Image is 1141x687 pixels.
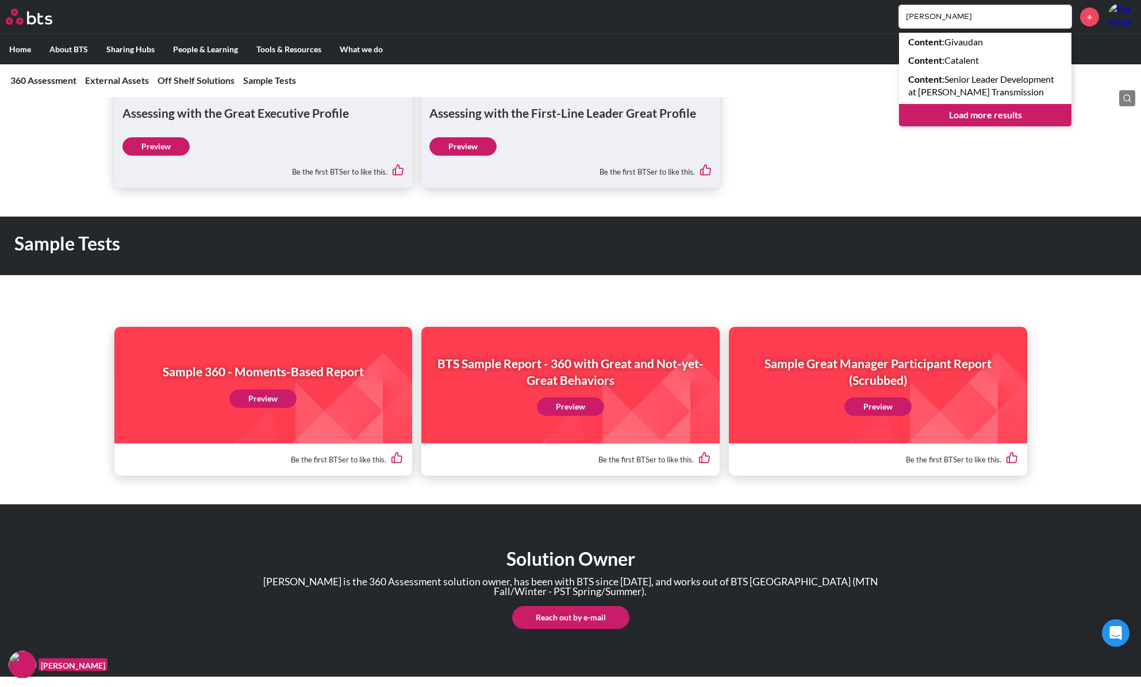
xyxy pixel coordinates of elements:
a: Sample Tests [243,75,296,86]
a: Preview [844,397,912,416]
a: Preview [537,397,604,416]
a: Content:Givaudan [899,33,1071,51]
div: Be the first BTSer to like this. [431,443,710,475]
label: What we do [331,34,392,64]
a: Preview [429,137,497,156]
h1: Sample Tests [14,231,793,257]
img: BTS Logo [6,9,52,25]
a: Preview [122,137,190,156]
a: Content:Senior Leader Development at [PERSON_NAME] Transmission [899,70,1071,102]
a: Profile [1108,3,1135,30]
div: Be the first BTSer to like this. [124,443,404,475]
figcaption: [PERSON_NAME] [39,658,107,671]
strong: Content [908,74,942,84]
label: People & Learning [164,34,247,64]
a: Load more results [899,104,1071,126]
img: F [9,651,36,678]
img: Pat Walsh [1108,3,1135,30]
h1: Assessing with the First-Line Leader Great Profile [429,105,712,121]
h1: Assessing with the Great Executive Profile [122,105,405,121]
label: Sharing Hubs [97,34,164,64]
a: Content:Catalent [899,51,1071,70]
p: [PERSON_NAME] is the 360 Assessment solution owner, has been with BTS since [DATE], and works out... [263,577,878,597]
h1: Sample Great Manager Participant Report (Scrubbed) [737,355,1019,389]
a: 360 Assessment [10,75,76,86]
strong: Content [908,55,942,65]
label: Tools & Resources [247,34,331,64]
a: Go home [6,9,74,25]
h1: BTS Sample Report - 360 with Great and Not-yet-Great Behaviors [429,355,712,389]
h1: Sample 360 - Moments-Based Report [163,363,364,380]
h1: Solution Owner [186,546,955,572]
div: Be the first BTSer to like this. [738,443,1018,475]
a: Reach out by e-mail [512,606,629,629]
div: Open Intercom Messenger [1102,619,1130,647]
a: External Assets [85,75,149,86]
strong: Content [908,36,942,47]
div: Be the first BTSer to like this. [122,156,405,180]
label: About BTS [40,34,97,64]
a: + [1080,7,1099,26]
div: Be the first BTSer to like this. [429,156,712,180]
a: Preview [229,389,297,408]
a: Off Shelf Solutions [157,75,235,86]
